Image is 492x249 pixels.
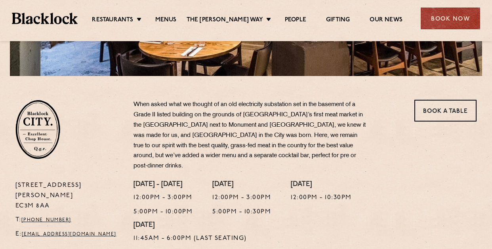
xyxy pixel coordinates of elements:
h4: [DATE] - [DATE] [133,181,193,189]
p: T: [15,215,122,225]
a: The [PERSON_NAME] Way [187,16,263,25]
p: When asked what we thought of an old electricity substation set in the basement of a Grade II lis... [133,100,367,171]
p: 5:00pm - 10:30pm [212,207,271,217]
a: [PHONE_NUMBER] [21,218,71,222]
img: BL_Textured_Logo-footer-cropped.svg [12,13,78,24]
p: 11:45am - 6:00pm (Last Seating) [133,234,247,244]
a: Restaurants [92,16,133,25]
h4: [DATE] [212,181,271,189]
p: 5:00pm - 10:00pm [133,207,193,217]
h4: [DATE] [291,181,352,189]
a: Our News [370,16,402,25]
p: E: [15,229,122,239]
p: 12:00pm - 3:00pm [212,193,271,203]
a: People [285,16,306,25]
a: [EMAIL_ADDRESS][DOMAIN_NAME] [22,232,116,237]
h4: [DATE] [133,221,247,230]
p: [STREET_ADDRESS][PERSON_NAME] EC3M 8AA [15,181,122,211]
div: Book Now [421,8,480,29]
img: City-stamp-default.svg [15,100,60,159]
p: 12:00pm - 10:30pm [291,193,352,203]
a: Menus [155,16,177,25]
a: Gifting [326,16,350,25]
p: 12:00pm - 3:00pm [133,193,193,203]
a: Book a Table [414,100,477,122]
